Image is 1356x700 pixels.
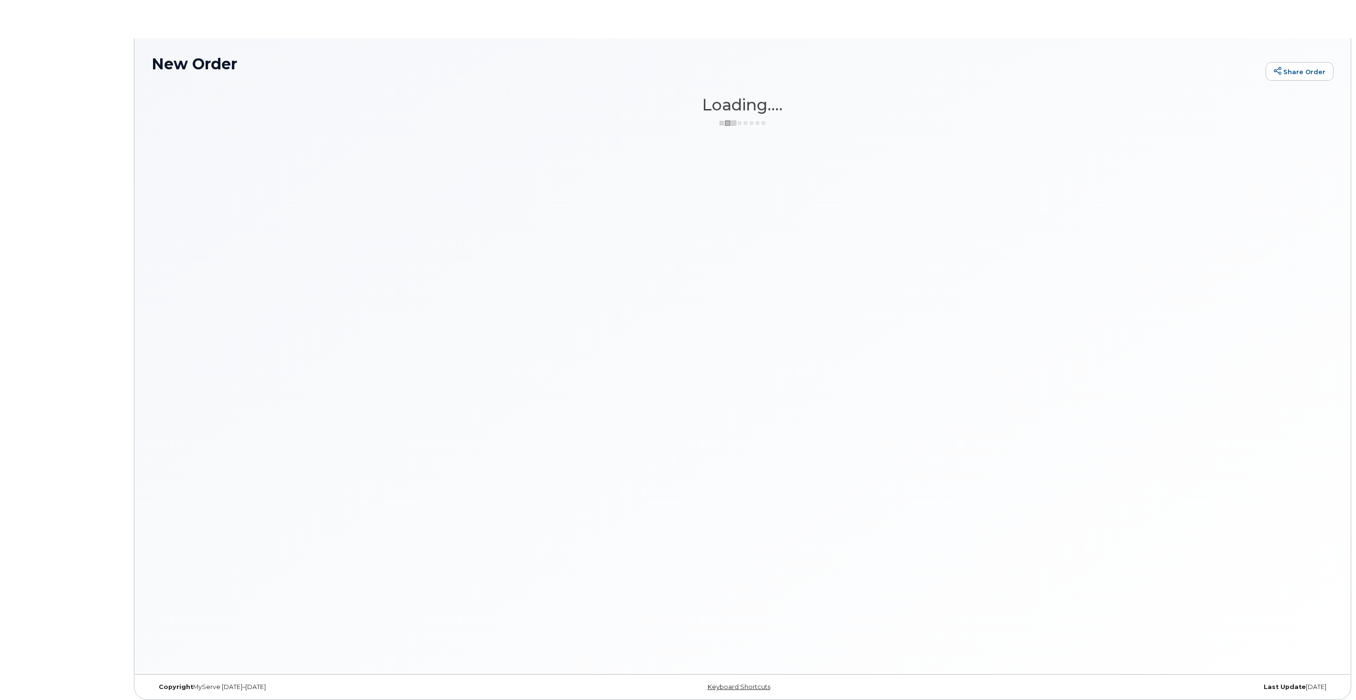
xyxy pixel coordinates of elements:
[152,96,1334,113] h1: Loading....
[1264,683,1306,690] strong: Last Update
[940,683,1334,691] div: [DATE]
[152,55,1261,72] h1: New Order
[719,120,766,127] img: ajax-loader-3a6953c30dc77f0bf724df975f13086db4f4c1262e45940f03d1251963f1bf2e.gif
[159,683,193,690] strong: Copyright
[708,683,770,690] a: Keyboard Shortcuts
[152,683,546,691] div: MyServe [DATE]–[DATE]
[1266,62,1334,81] a: Share Order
